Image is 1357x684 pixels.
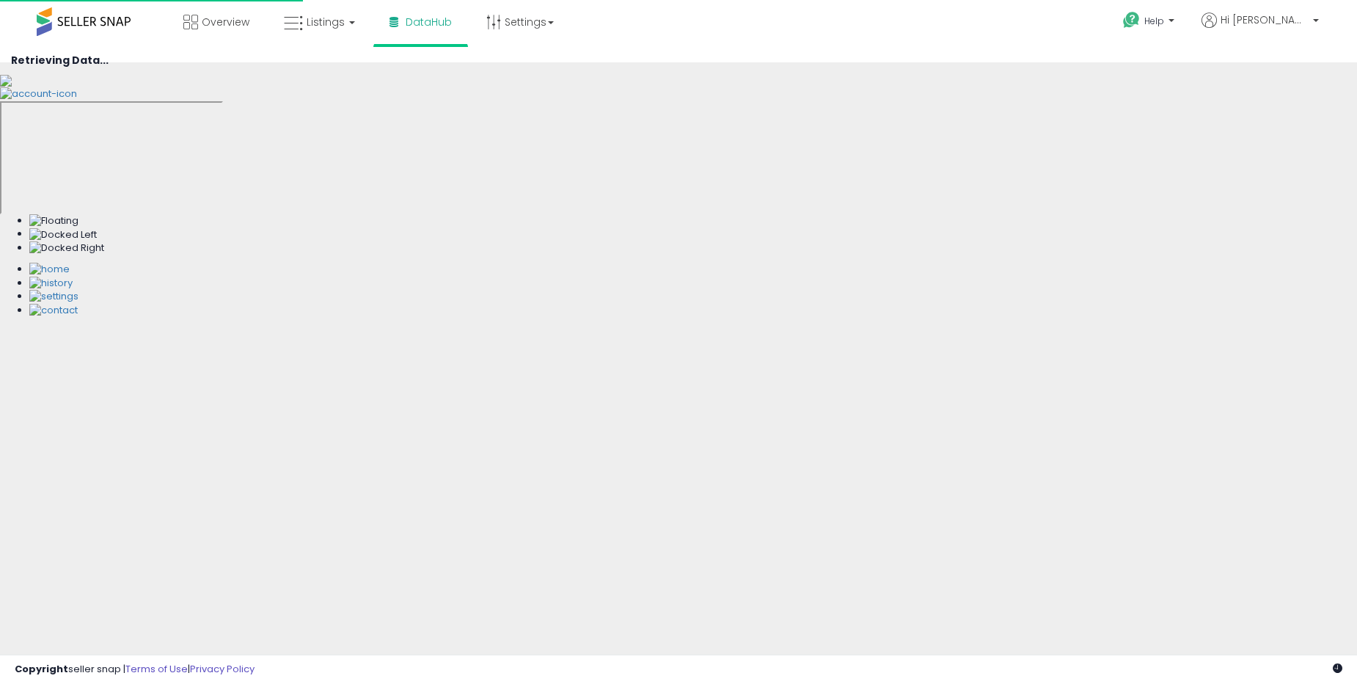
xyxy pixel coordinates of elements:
[1201,12,1319,46] a: Hi [PERSON_NAME]
[29,214,78,228] img: Floating
[11,55,1346,66] h4: Retrieving Data...
[29,290,78,304] img: Settings
[29,241,104,255] img: Docked Right
[406,15,452,29] span: DataHub
[202,15,249,29] span: Overview
[29,263,70,277] img: Home
[307,15,345,29] span: Listings
[29,277,73,291] img: History
[1122,11,1141,29] i: Get Help
[29,304,78,318] img: Contact
[1221,12,1309,27] span: Hi [PERSON_NAME]
[29,228,97,242] img: Docked Left
[1144,15,1164,27] span: Help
